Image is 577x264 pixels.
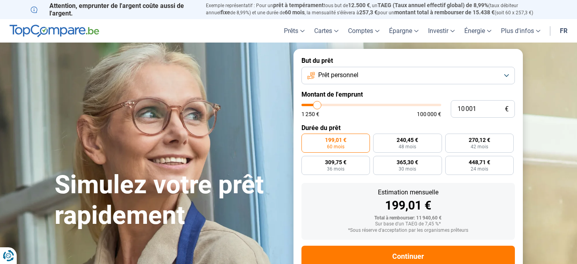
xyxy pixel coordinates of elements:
div: Estimation mensuelle [308,189,509,196]
span: montant total à rembourser de 15.438 € [394,9,495,16]
span: 30 mois [399,167,416,171]
span: 309,75 € [325,159,346,165]
span: prêt à tempérament [273,2,324,8]
span: Prêt personnel [318,71,358,80]
span: 270,12 € [469,137,490,143]
span: 257,3 € [359,9,377,16]
a: Plus d'infos [496,19,545,43]
span: 60 mois [327,144,344,149]
span: 365,30 € [397,159,418,165]
a: Épargne [384,19,423,43]
div: 199,01 € [308,200,509,212]
div: Total à rembourser: 11 940,60 € [308,215,509,221]
span: 1 250 € [301,111,319,117]
span: 36 mois [327,167,344,171]
button: Prêt personnel [301,67,515,84]
a: Comptes [343,19,384,43]
span: fixe [221,9,230,16]
span: 100 000 € [417,111,441,117]
label: Durée du prêt [301,124,515,132]
h1: Simulez votre prêt rapidement [55,170,284,231]
span: 448,71 € [469,159,490,165]
p: Exemple représentatif : Pour un tous but de , un (taux débiteur annuel de 8,99%) et une durée de ... [206,2,547,16]
span: 12.500 € [348,2,370,8]
a: fr [555,19,572,43]
span: 48 mois [399,144,416,149]
span: 240,45 € [397,137,418,143]
div: *Sous réserve d'acceptation par les organismes prêteurs [308,228,509,233]
span: 199,01 € [325,137,346,143]
a: Énergie [460,19,496,43]
img: TopCompare [10,25,99,37]
a: Prêts [279,19,309,43]
p: Attention, emprunter de l'argent coûte aussi de l'argent. [31,2,196,17]
label: Montant de l'emprunt [301,91,515,98]
a: Cartes [309,19,343,43]
div: Sur base d'un TAEG de 7,45 %* [308,221,509,227]
span: € [505,106,509,113]
a: Investir [423,19,460,43]
label: But du prêt [301,57,515,64]
span: TAEG (Taux annuel effectif global) de 8,99% [377,2,488,8]
span: 24 mois [471,167,488,171]
span: 60 mois [285,9,305,16]
span: 42 mois [471,144,488,149]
